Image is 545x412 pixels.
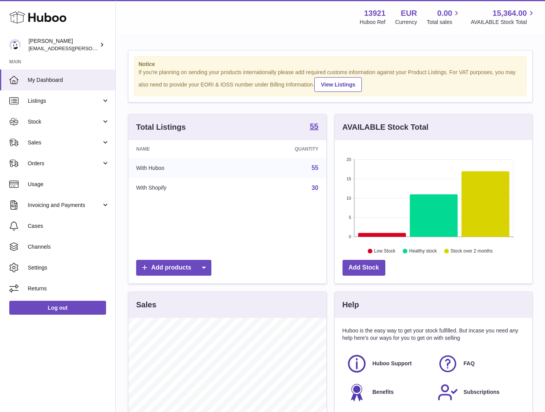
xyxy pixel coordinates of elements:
[346,382,430,403] a: Benefits
[312,185,319,191] a: 30
[364,8,386,19] strong: 13921
[28,202,101,209] span: Invoicing and Payments
[395,19,417,26] div: Currency
[9,39,21,51] img: europe@orea.uk
[128,158,235,178] td: With Huboo
[28,222,110,230] span: Cases
[235,140,326,158] th: Quantity
[437,8,452,19] span: 0.00
[493,8,527,19] span: 15,364.00
[374,248,395,254] text: Low Stock
[9,301,106,315] a: Log out
[349,234,351,239] text: 0
[128,140,235,158] th: Name
[464,360,475,367] span: FAQ
[28,97,101,105] span: Listings
[346,353,430,374] a: Huboo Support
[28,139,101,146] span: Sales
[349,215,351,220] text: 5
[128,178,235,198] td: With Shopify
[136,300,156,310] h3: Sales
[346,157,351,162] text: 20
[28,243,110,251] span: Channels
[427,8,461,26] a: 0.00 Total sales
[360,19,386,26] div: Huboo Ref
[437,353,521,374] a: FAQ
[343,122,429,132] h3: AVAILABLE Stock Total
[373,360,412,367] span: Huboo Support
[28,285,110,292] span: Returns
[312,164,319,171] a: 55
[28,160,101,167] span: Orders
[471,8,536,26] a: 15,364.00 AVAILABLE Stock Total
[409,248,437,254] text: Healthy stock
[343,260,385,276] a: Add Stock
[314,77,362,92] a: View Listings
[346,196,351,200] text: 10
[373,388,394,396] span: Benefits
[346,176,351,181] text: 15
[464,388,499,396] span: Subscriptions
[343,327,525,342] p: Huboo is the easy way to get your stock fulfilled. But incase you need any help here's our ways f...
[28,118,101,125] span: Stock
[401,8,417,19] strong: EUR
[28,264,110,271] span: Settings
[343,300,359,310] h3: Help
[138,69,522,92] div: If you're planning on sending your products internationally please add required customs informati...
[28,76,110,84] span: My Dashboard
[136,122,186,132] h3: Total Listings
[471,19,536,26] span: AVAILABLE Stock Total
[427,19,461,26] span: Total sales
[310,122,318,132] a: 55
[138,61,522,68] strong: Notice
[310,122,318,130] strong: 55
[29,37,98,52] div: [PERSON_NAME]
[28,181,110,188] span: Usage
[136,260,211,276] a: Add products
[29,45,155,51] span: [EMAIL_ADDRESS][PERSON_NAME][DOMAIN_NAME]
[451,248,493,254] text: Stock over 2 months
[437,382,521,403] a: Subscriptions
